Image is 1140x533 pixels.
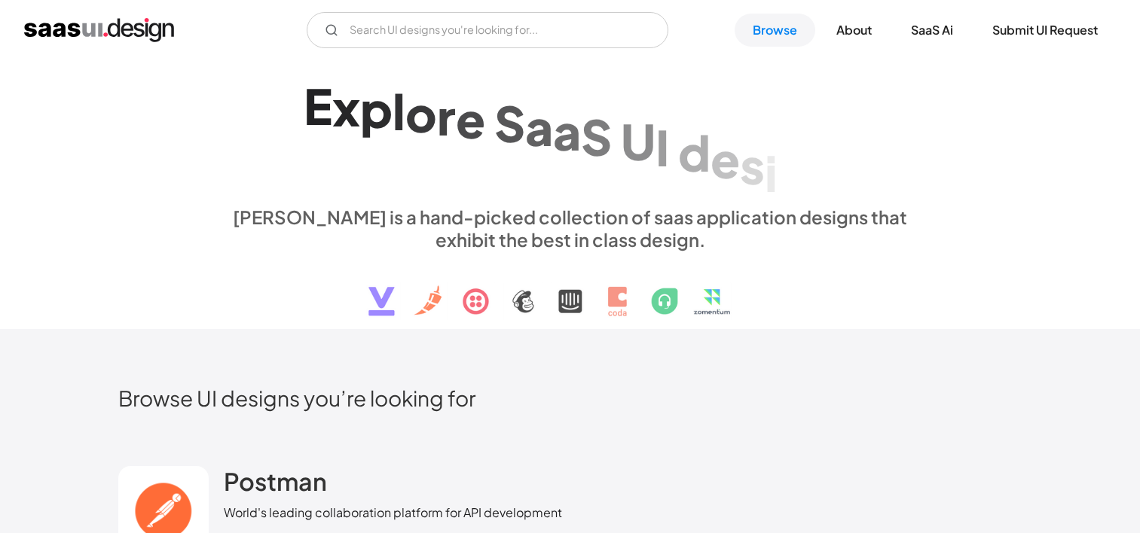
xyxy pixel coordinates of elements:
h2: Browse UI designs you’re looking for [118,385,1022,411]
div: l [393,82,405,140]
img: text, icon, saas logo [342,251,799,329]
div: S [494,94,525,152]
div: i [765,143,778,201]
div: r [437,87,456,145]
div: S [581,107,612,165]
a: Submit UI Request [974,14,1116,47]
a: About [818,14,890,47]
div: [PERSON_NAME] is a hand-picked collection of saas application designs that exhibit the best in cl... [224,206,917,251]
div: a [525,98,553,156]
div: s [740,136,765,194]
div: e [711,129,740,187]
div: p [360,80,393,138]
h2: Postman [224,466,327,496]
div: U [621,112,656,170]
div: x [332,78,360,136]
a: Postman [224,466,327,504]
a: Browse [735,14,815,47]
div: o [405,84,437,142]
h1: Explore SaaS UI design patterns & interactions. [224,75,917,191]
a: home [24,18,174,42]
div: World's leading collaboration platform for API development [224,504,562,522]
div: I [656,117,669,175]
div: E [304,77,332,135]
form: Email Form [307,12,668,48]
div: d [678,123,711,181]
div: a [553,102,581,160]
a: SaaS Ai [893,14,971,47]
div: e [456,90,485,148]
input: Search UI designs you're looking for... [307,12,668,48]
